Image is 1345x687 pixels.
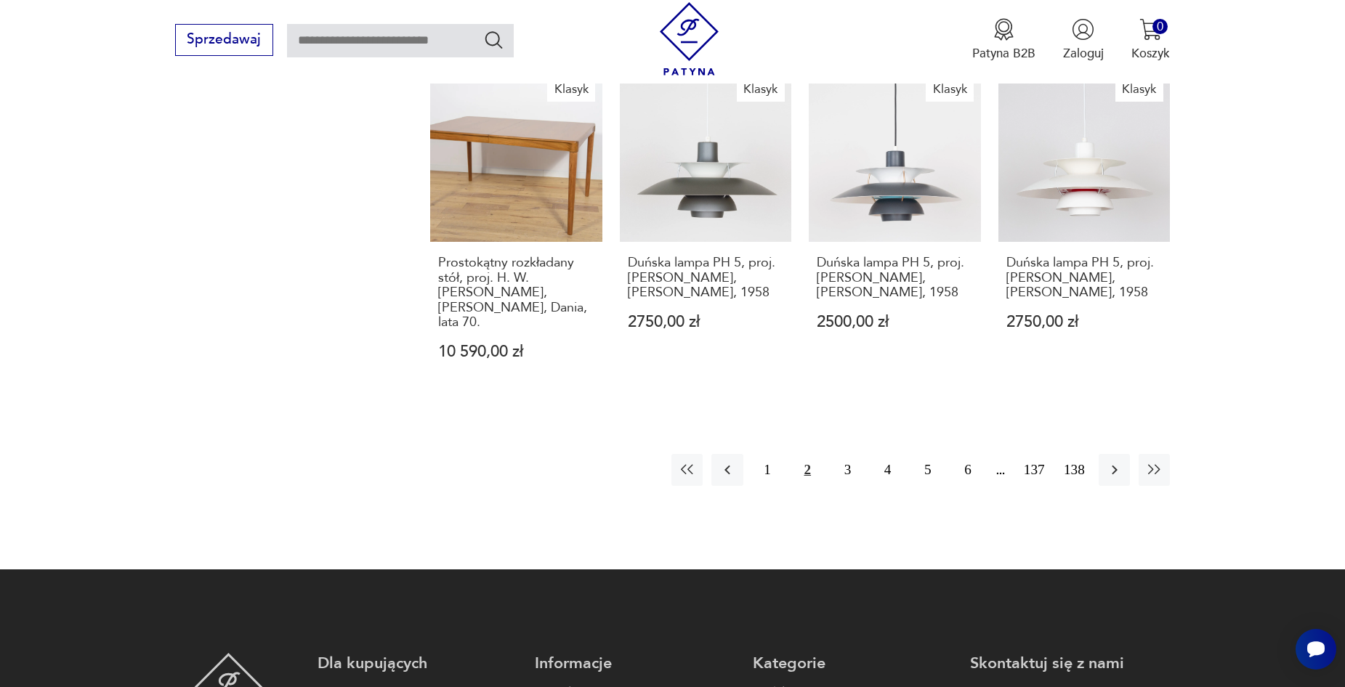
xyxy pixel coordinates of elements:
button: Patyna B2B [972,18,1035,62]
button: Sprzedawaj [175,24,273,56]
p: Dla kupujących [318,653,517,674]
a: Sprzedawaj [175,35,273,46]
img: Ikonka użytkownika [1072,18,1094,41]
button: 137 [1019,454,1050,485]
h3: Duńska lampa PH 5, proj. [PERSON_NAME], [PERSON_NAME], 1958 [628,256,784,300]
p: Kategorie [753,653,953,674]
a: KlasykDuńska lampa PH 5, proj. Poul Henningsen, Louis Poulsen, 1958Duńska lampa PH 5, proj. [PERS... [998,70,1171,394]
iframe: Smartsupp widget button [1296,629,1336,670]
a: KlasykProstokątny rozkładany stół, proj. H. W. Klein, Bramin, Dania, lata 70.Prostokątny rozkłada... [430,70,602,394]
img: Patyna - sklep z meblami i dekoracjami vintage [653,2,726,76]
p: Koszyk [1131,45,1170,62]
button: 6 [952,454,983,485]
h3: Duńska lampa PH 5, proj. [PERSON_NAME], [PERSON_NAME], 1958 [817,256,973,300]
p: 2750,00 zł [1006,314,1163,330]
p: Informacje [535,653,735,674]
h3: Duńska lampa PH 5, proj. [PERSON_NAME], [PERSON_NAME], 1958 [1006,256,1163,300]
div: 0 [1152,19,1168,34]
p: Zaloguj [1063,45,1104,62]
button: 3 [832,454,863,485]
button: 2 [792,454,823,485]
button: Zaloguj [1063,18,1104,62]
button: 4 [872,454,903,485]
img: Ikona koszyka [1139,18,1162,41]
h3: Prostokątny rozkładany stół, proj. H. W. [PERSON_NAME], [PERSON_NAME], Dania, lata 70. [438,256,594,330]
p: 10 590,00 zł [438,344,594,359]
a: KlasykDuńska lampa PH 5, proj. Poul Henningsen, Louis Poulsen, 1958Duńska lampa PH 5, proj. [PERS... [809,70,981,394]
button: Szukaj [483,29,504,50]
a: KlasykDuńska lampa PH 5, proj. Poul Henningsen, Louis Poulsen, 1958Duńska lampa PH 5, proj. [PERS... [620,70,792,394]
p: Skontaktuj się z nami [970,653,1170,674]
button: 138 [1059,454,1090,485]
p: Patyna B2B [972,45,1035,62]
button: 1 [752,454,783,485]
img: Ikona medalu [993,18,1015,41]
p: 2500,00 zł [817,314,973,330]
button: 5 [912,454,943,485]
p: 2750,00 zł [628,314,784,330]
button: 0Koszyk [1131,18,1170,62]
a: Ikona medaluPatyna B2B [972,18,1035,62]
